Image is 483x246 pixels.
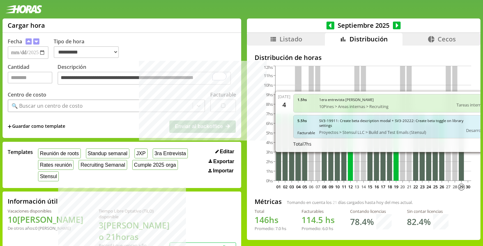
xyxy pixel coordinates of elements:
text: 11 [341,184,346,190]
text: 14 [361,184,366,190]
text: 19 [394,184,398,190]
button: Exportar [207,158,236,165]
text: 29 [459,184,464,190]
div: Promedio: hs [302,226,335,231]
select: Tipo de hora [54,46,119,58]
button: Recruiting Semanal [79,160,127,170]
h1: 78.4 % [350,216,374,228]
span: +Guardar como template [8,123,65,130]
span: Distribución [349,35,388,43]
tspan: 6hs [266,120,273,126]
label: Tipo de hora [54,38,124,59]
div: Vacaciones disponibles [8,208,83,214]
span: 21 [333,199,337,205]
tspan: 2hs [266,159,273,164]
text: 24 [426,184,431,190]
h1: Cargar hora [8,21,45,30]
text: 16 [374,184,379,190]
tspan: 0hs [266,178,273,184]
textarea: To enrich screen reader interactions, please activate Accessibility in Grammarly extension settings [57,72,231,85]
span: Exportar [213,159,234,164]
text: 02 [283,184,287,190]
h1: 3 [PERSON_NAME] o 21 horas [99,220,170,242]
h2: Distribución de horas [255,53,473,62]
button: Editar [213,148,236,155]
text: 07 [316,184,320,190]
text: 20 [400,184,405,190]
tspan: 11hs [264,73,273,78]
span: Listado [280,35,302,43]
text: 22 [413,184,418,190]
text: 25 [433,184,438,190]
text: 18 [387,184,392,190]
span: Septiembre 2025 [334,21,393,30]
span: 6.0 [322,226,328,231]
span: + [8,123,11,130]
div: Total [255,208,286,214]
input: Cantidad [8,72,52,83]
tspan: 10hs [264,82,273,88]
text: 03 [289,184,294,190]
div: Tiempo Libre Optativo (TiLO) disponible [99,208,170,220]
text: 21 [407,184,411,190]
text: 28 [453,184,457,190]
tspan: 7hs [266,111,273,117]
text: 26 [440,184,444,190]
div: Promedio: hs [255,226,286,231]
text: 17 [381,184,385,190]
div: 🔍 Buscar un centro de costo [11,102,83,109]
text: 01 [276,184,281,190]
button: JXP [134,148,148,158]
tspan: 8hs [266,101,273,107]
span: Templates [8,148,33,156]
h2: Información útil [8,197,58,206]
h1: hs [255,214,286,226]
tspan: 3hs [266,149,273,155]
label: Facturable [210,91,236,98]
h2: Métricas [255,197,282,206]
span: Tomando en cuenta los días cargados hasta hoy del mes actual. [287,199,413,205]
text: 27 [446,184,450,190]
text: 12 [348,184,353,190]
img: logotipo [5,5,42,13]
span: 114.5 [302,214,323,226]
button: 3ra Entrevista [153,148,188,158]
text: 05 [303,184,307,190]
text: 13 [355,184,359,190]
label: Descripción [57,63,236,87]
text: 23 [420,184,425,190]
span: 146 [255,214,269,226]
text: 06 [309,184,313,190]
h1: hs [302,214,335,226]
span: 7.0 [275,226,281,231]
button: Standup semanal [86,148,129,158]
tspan: 9hs [266,92,273,98]
button: Rates reunión [38,160,73,170]
tspan: 4hs [266,140,273,145]
div: Facturables [302,208,335,214]
span: Editar [220,149,234,155]
text: 04 [296,184,301,190]
text: 30 [466,184,470,190]
div: Contando licencias [350,208,392,214]
button: Cumple 2025 orga [132,160,178,170]
h1: 10 [PERSON_NAME] [8,214,83,225]
button: Stensul [38,171,59,181]
text: 08 [322,184,326,190]
text: 15 [368,184,372,190]
text: 10 [335,184,340,190]
tspan: 5hs [266,130,273,136]
h1: 82.4 % [407,216,431,228]
label: Fecha [8,38,22,45]
button: Reunión de roots [38,148,80,158]
label: Cantidad [8,63,57,87]
span: Importar [213,168,234,174]
span: Cecos [438,35,456,43]
label: Centro de costo [8,91,46,98]
div: Sin contar licencias [407,208,448,214]
div: De otros años: 0 [PERSON_NAME] [8,225,83,231]
tspan: 1hs [266,168,273,174]
tspan: 12hs [264,64,273,70]
text: 09 [329,184,333,190]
